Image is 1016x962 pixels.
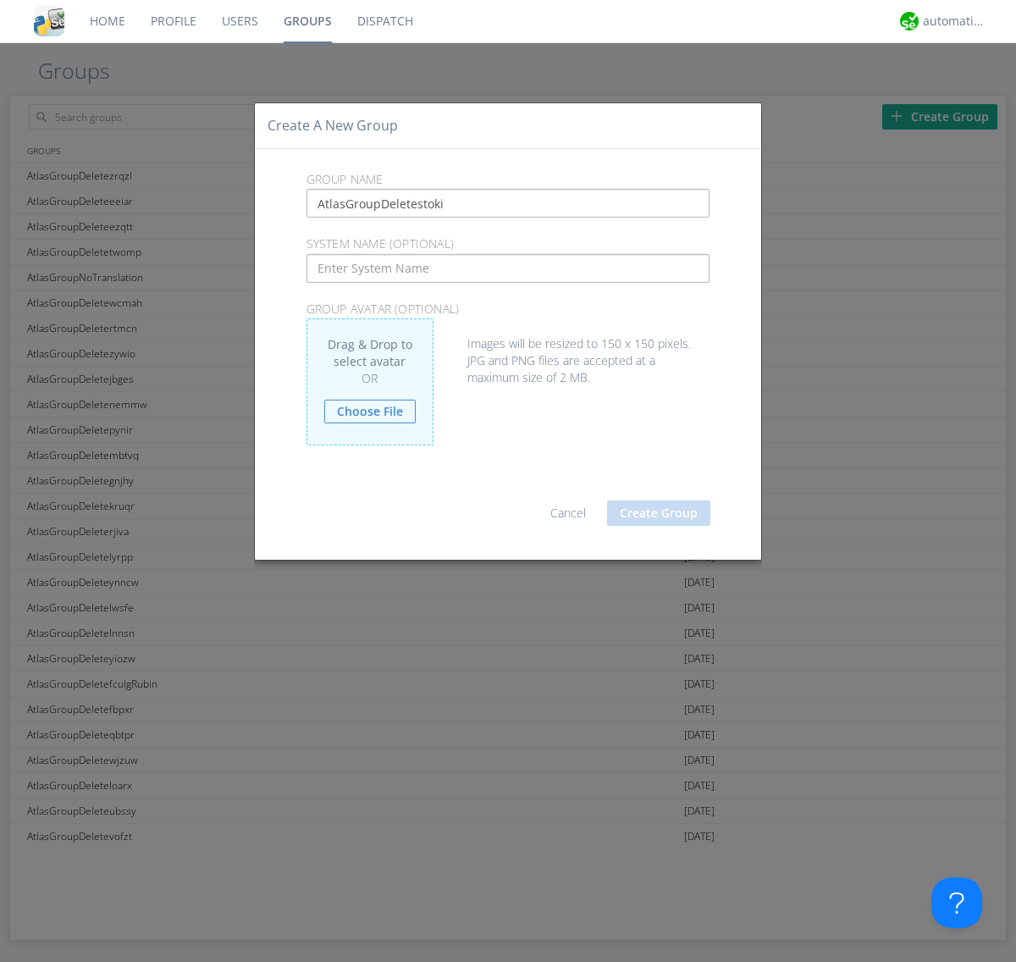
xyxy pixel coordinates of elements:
div: Drag & Drop to select avatar [306,318,433,445]
p: System Name (optional) [294,235,723,253]
p: Group Name [294,170,723,189]
div: OR [324,370,416,387]
h4: Create a New Group [268,116,398,135]
p: Group Avatar (optional) [294,300,723,318]
button: Create Group [607,500,710,526]
div: automation+atlas [923,13,986,30]
a: Choose File [324,400,416,423]
input: Enter Group Name [306,189,710,218]
input: Enter System Name [306,254,710,283]
div: Images will be resized to 150 x 150 pixels. JPG and PNG files are accepted at a maximum size of 2... [306,318,710,386]
img: cddb5a64eb264b2086981ab96f4c1ba7 [34,6,64,36]
img: d2d01cd9b4174d08988066c6d424eccd [900,12,919,30]
a: Cancel [550,505,586,521]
